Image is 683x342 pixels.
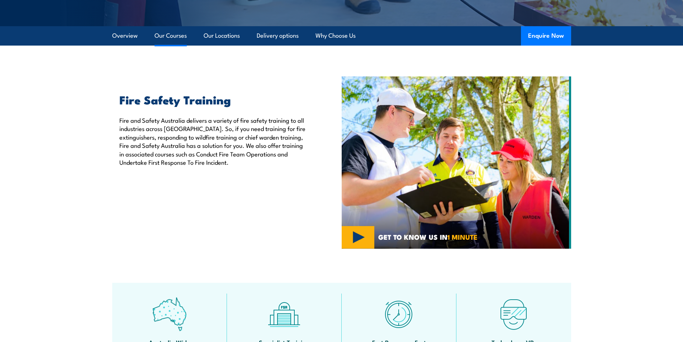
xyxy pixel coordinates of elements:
[119,94,309,104] h2: Fire Safety Training
[267,297,301,331] img: facilities-icon
[257,26,299,45] a: Delivery options
[316,26,356,45] a: Why Choose Us
[382,297,416,331] img: fast-icon
[342,76,571,249] img: Fire Safety Training Courses
[521,26,571,46] button: Enquire Now
[112,26,138,45] a: Overview
[152,297,186,331] img: auswide-icon
[155,26,187,45] a: Our Courses
[204,26,240,45] a: Our Locations
[119,116,309,166] p: Fire and Safety Australia delivers a variety of fire safety training to all industries across [GE...
[447,231,478,242] strong: 1 MINUTE
[378,234,478,240] span: GET TO KNOW US IN
[497,297,531,331] img: tech-icon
